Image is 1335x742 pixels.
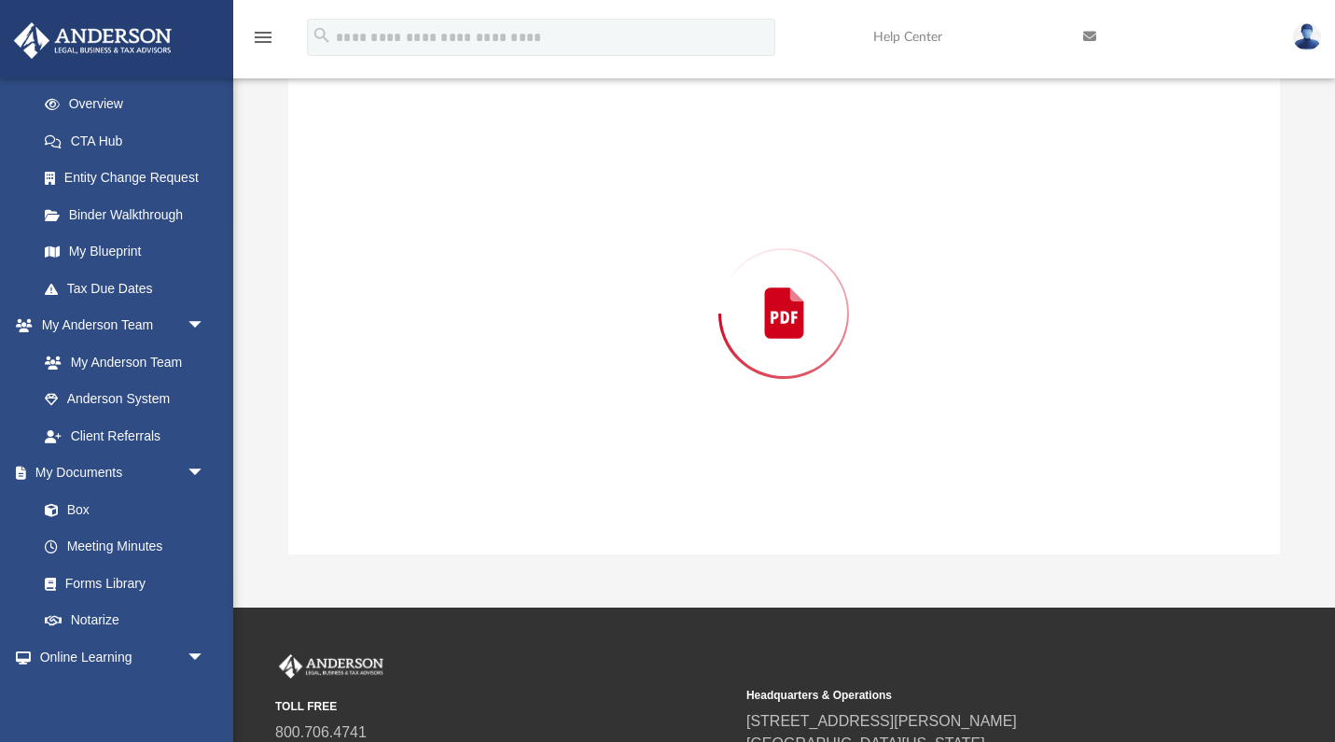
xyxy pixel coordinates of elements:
[26,196,233,233] a: Binder Walkthrough
[8,22,177,59] img: Anderson Advisors Platinum Portal
[275,724,367,740] a: 800.706.4741
[26,676,224,713] a: Courses
[252,26,274,49] i: menu
[1293,23,1321,50] img: User Pic
[746,713,1017,729] a: [STREET_ADDRESS][PERSON_NAME]
[26,417,224,455] a: Client Referrals
[26,343,215,381] a: My Anderson Team
[26,491,215,528] a: Box
[746,687,1204,704] small: Headquarters & Operations
[26,381,224,418] a: Anderson System
[13,307,224,344] a: My Anderson Teamarrow_drop_down
[275,654,387,679] img: Anderson Advisors Platinum Portal
[187,307,224,345] span: arrow_drop_down
[26,86,233,123] a: Overview
[26,233,224,271] a: My Blueprint
[26,528,224,566] a: Meeting Minutes
[26,122,233,160] a: CTA Hub
[288,23,1280,554] div: Preview
[13,638,224,676] a: Online Learningarrow_drop_down
[26,602,224,639] a: Notarize
[26,270,233,307] a: Tax Due Dates
[187,638,224,677] span: arrow_drop_down
[13,455,224,492] a: My Documentsarrow_drop_down
[312,25,332,46] i: search
[26,565,215,602] a: Forms Library
[252,35,274,49] a: menu
[26,160,233,197] a: Entity Change Request
[275,698,733,715] small: TOLL FREE
[187,455,224,493] span: arrow_drop_down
